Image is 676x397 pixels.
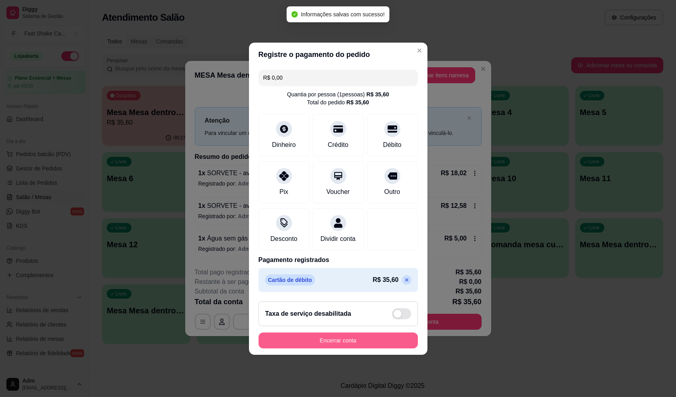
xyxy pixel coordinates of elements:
div: R$ 35,60 [347,98,369,106]
span: Informações salvas com sucesso! [301,11,384,18]
input: Ex.: hambúrguer de cordeiro [263,70,413,86]
span: check-circle [291,11,298,18]
div: Crédito [328,140,349,150]
div: Dividir conta [320,234,355,244]
p: R$ 35,60 [373,275,399,285]
div: Total do pedido [307,98,369,106]
p: Pagamento registrados [259,255,418,265]
button: Close [413,44,426,57]
div: Quantia por pessoa ( 1 pessoas) [287,90,389,98]
p: Cartão de débito [265,274,315,286]
div: Pix [279,187,288,197]
button: Encerrar conta [259,332,418,348]
div: R$ 35,60 [366,90,389,98]
div: Débito [383,140,401,150]
header: Registre o pagamento do pedido [249,43,427,66]
h2: Taxa de serviço desabilitada [265,309,351,319]
div: Dinheiro [272,140,296,150]
div: Desconto [270,234,298,244]
div: Outro [384,187,400,197]
div: Voucher [326,187,350,197]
